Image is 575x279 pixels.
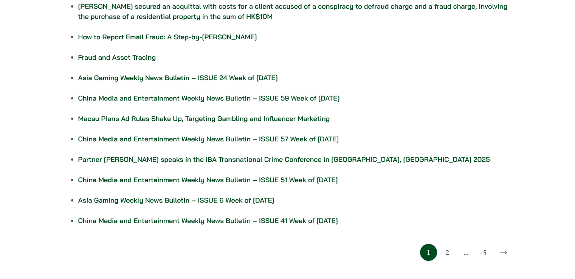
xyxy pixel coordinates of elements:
[78,175,338,184] a: China Media and Entertainment Weekly News Bulletin – ISSUE 51 Week of [DATE]
[439,244,456,261] a: 2
[78,135,339,143] a: China Media and Entertainment Weekly News Bulletin – ISSUE 57 Week of [DATE]
[78,114,330,123] a: Macau Plans Ad Rules Shake Up, Targeting Gambling and Influencer Marketing
[78,94,340,102] a: China Media and Entertainment Weekly News Bulletin – ISSUE 59 Week of [DATE]
[63,244,512,261] nav: Posts pagination
[78,2,508,21] a: [PERSON_NAME] secured an acquittal with costs for a client accused of a conspiracy to defraud cha...
[78,53,156,62] a: Fraud and Asset Tracing
[78,216,338,225] a: China Media and Entertainment Weekly News Bulletin – ISSUE 41 Week of [DATE]
[78,155,490,164] a: Partner [PERSON_NAME] speaks in the IBA Transnational Crime Conference in [GEOGRAPHIC_DATA], [GEO...
[495,244,512,261] a: →
[457,244,474,261] span: …
[420,244,437,261] span: 1
[78,33,257,41] a: How to Report Email Fraud: A Step-by-[PERSON_NAME]
[78,196,274,205] a: Asia Gaming Weekly News Bulletin – ISSUE 6 Week of [DATE]
[78,73,278,82] a: Asia Gaming Weekly News Bulletin – ISSUE 24 Week of [DATE]
[476,244,493,261] a: 5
